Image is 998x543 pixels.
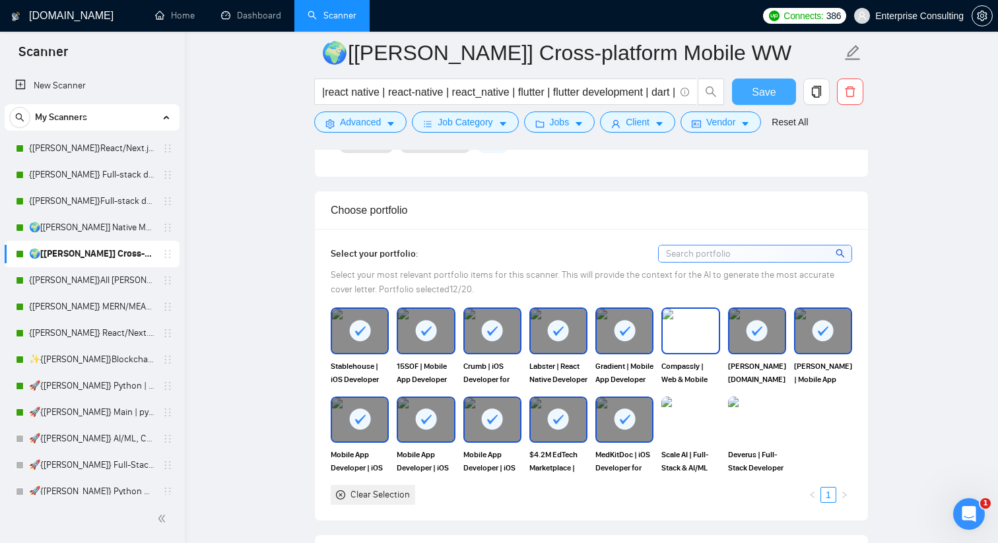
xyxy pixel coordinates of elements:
[29,135,154,162] a: {[PERSON_NAME]}React/Next.js/Node.js (Long-term, All Niches)
[397,448,455,474] span: Mobile App Developer | iOS Android | React Native Flutter Swift Kotlin
[9,5,34,30] button: go back
[162,433,173,444] span: holder
[11,6,20,27] img: logo
[661,397,719,443] img: portfolio thumbnail image
[836,487,852,503] button: right
[29,373,154,399] a: 🚀{[PERSON_NAME]} Python | Django | AI /
[626,115,649,129] span: Client
[972,11,992,21] span: setting
[844,44,861,61] span: edit
[5,73,180,99] li: New Scanner
[600,112,675,133] button: userClientcaret-down
[29,452,154,478] a: 🚀{[PERSON_NAME]} Full-Stack Python (Backend + Frontend)
[35,104,87,131] span: My Scanners
[752,84,776,100] span: Save
[728,448,786,474] span: Deverus | Full-Stack Developer | 74% Onboarding Drop-Off Reduction
[809,491,816,499] span: left
[162,249,173,259] span: holder
[331,448,389,474] span: Mobile App Developer | iOS Android | React Native Flutter Swift Kotlin
[8,42,79,70] span: Scanner
[244,406,279,433] span: smiley reaction
[397,5,422,30] button: Свернуть окно
[10,113,30,122] span: search
[29,241,154,267] a: 🌍[[PERSON_NAME]] Cross-platform Mobile WW
[463,360,521,386] span: Crumb | iOS Developer for Fitness App ($10M Acquisition)
[162,354,173,365] span: holder
[732,79,796,105] button: Save
[308,10,356,21] a: searchScanner
[162,328,173,338] span: holder
[210,406,244,433] span: neutral face reaction
[350,488,410,502] div: Clear Selection
[529,360,587,386] span: Labster | React Native Developer for EdTech AR/VR Labs
[16,393,438,408] div: Была ли полезна эта статья?
[340,115,381,129] span: Advanced
[840,491,848,499] span: right
[438,115,492,129] span: Job Category
[692,119,701,129] span: idcard
[423,119,432,129] span: bars
[611,119,620,129] span: user
[217,406,236,433] span: 😐
[728,397,786,443] img: portfolio thumbnail image
[498,119,508,129] span: caret-down
[331,248,418,259] span: Select your portfolio:
[681,88,689,96] span: info-circle
[145,449,308,460] a: Открыть в справочном центре
[176,406,210,433] span: disappointed reaction
[162,302,173,312] span: holder
[162,143,173,154] span: holder
[397,360,455,386] span: 15SOF | Mobile App Developer for Social Video Platform | $5M+ ARR
[659,245,851,262] input: Search portfolio
[661,360,719,386] span: Compassly | Web & Mobile Full-Stack Developer | Scalable [MEDICAL_DATA] Care
[805,487,820,503] li: Previous Page
[463,448,521,474] span: Mobile App Developer | iOS Android | React Native Flutter Swift Kotlin
[29,267,154,294] a: {[PERSON_NAME]}All [PERSON_NAME] - web [НАДО ПЕРЕДЕЛАТЬ]
[29,214,154,241] a: 🌍[[PERSON_NAME]] Native Mobile WW
[655,119,664,129] span: caret-down
[698,79,724,105] button: search
[322,84,675,100] input: Search Freelance Jobs...
[741,119,750,129] span: caret-down
[29,399,154,426] a: 🚀{[PERSON_NAME]} Main | python | django | AI (+less than 30 h)
[805,487,820,503] button: left
[29,426,154,452] a: 🚀{[PERSON_NAME]} AI/ML, Custom Models, and LLM Development
[595,448,653,474] span: MedKitDoc | iOS Developer for Telemedicine App (€2.2M Funded)
[698,86,723,98] span: search
[803,79,830,105] button: copy
[162,275,173,286] span: holder
[412,112,518,133] button: barsJob Categorycaret-down
[953,498,985,530] iframe: Intercom live chat
[331,191,852,229] div: Choose portfolio
[29,162,154,188] a: {[PERSON_NAME]} Full-stack devs WW - pain point
[162,381,173,391] span: holder
[314,112,407,133] button: settingAdvancedcaret-down
[838,86,863,98] span: delete
[29,346,154,373] a: ✨{[PERSON_NAME]}Blockchain WW
[706,115,735,129] span: Vendor
[155,10,195,21] a: homeHome
[535,119,545,129] span: folder
[681,112,761,133] button: idcardVendorcaret-down
[29,478,154,505] a: 🚀{[PERSON_NAME]} Python AI/ML Integrations
[29,320,154,346] a: {[PERSON_NAME]} React/Next.js/Node.js (Long-term, All Niches)
[15,73,169,99] a: New Scanner
[837,79,863,105] button: delete
[321,36,842,69] input: Scanner name...
[162,196,173,207] span: holder
[826,9,841,23] span: 386
[972,11,993,21] a: setting
[157,512,170,525] span: double-left
[162,407,173,418] span: holder
[836,487,852,503] li: Next Page
[804,86,829,98] span: copy
[857,11,867,20] span: user
[820,487,836,503] li: 1
[325,119,335,129] span: setting
[821,488,836,502] a: 1
[663,309,718,352] img: portfolio thumbnail image
[162,170,173,180] span: holder
[183,406,202,433] span: 😞
[529,448,587,474] span: $4.2M EdTech Marketplace | Full Stack Developer (React & Node.js)
[221,10,281,21] a: dashboardDashboard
